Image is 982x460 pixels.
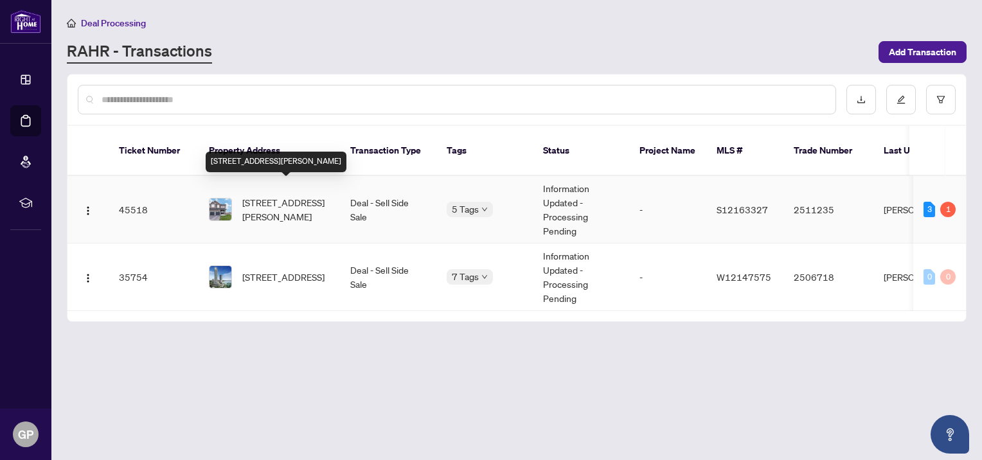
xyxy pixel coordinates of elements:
img: logo [10,10,41,33]
span: download [857,95,866,104]
span: 7 Tags [452,269,479,284]
span: 5 Tags [452,202,479,217]
span: Deal Processing [81,17,146,29]
span: W12147575 [717,271,771,283]
span: S12163327 [717,204,768,215]
th: Project Name [629,126,706,176]
span: down [481,206,488,213]
th: Trade Number [783,126,873,176]
th: Ticket Number [109,126,199,176]
span: filter [936,95,945,104]
button: Add Transaction [879,41,967,63]
div: 1 [940,202,956,217]
span: [STREET_ADDRESS][PERSON_NAME] [242,195,330,224]
img: Logo [83,206,93,216]
td: Deal - Sell Side Sale [340,243,436,311]
button: edit [886,85,916,114]
div: 3 [924,202,935,217]
span: down [481,274,488,280]
button: download [846,85,876,114]
div: [STREET_ADDRESS][PERSON_NAME] [206,152,346,172]
td: [PERSON_NAME] [873,243,970,311]
td: 45518 [109,176,199,243]
td: - [629,243,706,311]
button: Logo [78,267,98,287]
td: Information Updated - Processing Pending [533,176,629,243]
th: Status [533,126,629,176]
span: edit [897,95,906,104]
td: - [629,176,706,243]
div: 0 [924,269,935,285]
span: home [67,19,76,28]
th: MLS # [706,126,783,176]
th: Property Address [199,126,340,176]
button: Logo [78,199,98,220]
td: 2511235 [783,176,873,243]
img: thumbnail-img [210,199,231,220]
span: Add Transaction [889,42,956,62]
th: Last Updated By [873,126,970,176]
button: filter [926,85,956,114]
th: Tags [436,126,533,176]
div: 0 [940,269,956,285]
img: Logo [83,273,93,283]
span: GP [18,425,33,443]
td: [PERSON_NAME] [873,176,970,243]
td: Deal - Sell Side Sale [340,176,436,243]
button: Open asap [931,415,969,454]
a: RAHR - Transactions [67,40,212,64]
td: Information Updated - Processing Pending [533,243,629,311]
td: 2506718 [783,243,873,311]
span: [STREET_ADDRESS] [242,270,325,284]
td: 35754 [109,243,199,311]
img: thumbnail-img [210,266,231,288]
th: Transaction Type [340,126,436,176]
